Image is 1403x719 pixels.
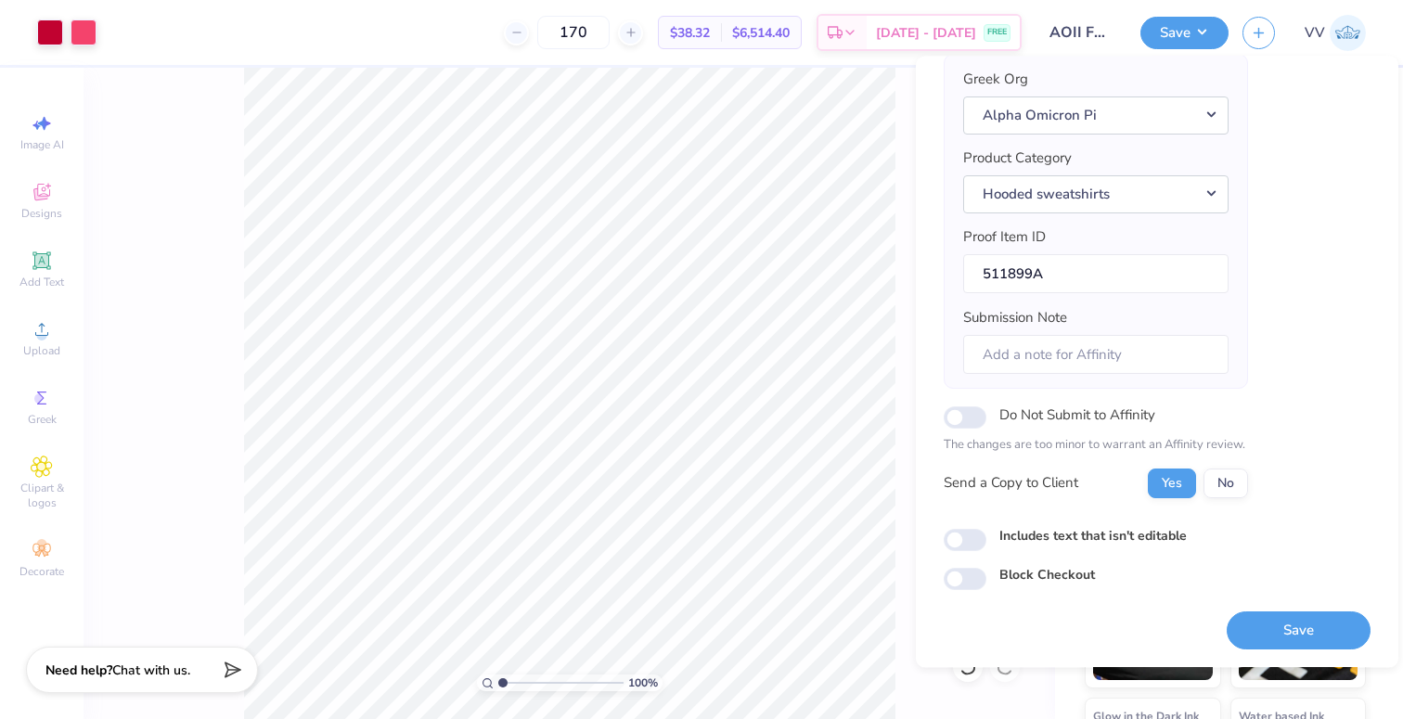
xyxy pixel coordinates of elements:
[999,404,1155,428] label: Do Not Submit to Affinity
[1305,22,1325,44] span: VV
[21,206,62,221] span: Designs
[628,674,658,691] span: 100 %
[944,437,1248,456] p: The changes are too minor to warrant an Affinity review.
[112,661,190,679] span: Chat with us.
[45,661,112,679] strong: Need help?
[670,23,710,43] span: $38.32
[19,275,64,289] span: Add Text
[999,565,1095,584] label: Block Checkout
[963,335,1229,375] input: Add a note for Affinity
[19,564,64,579] span: Decorate
[963,96,1229,135] button: Alpha Omicron Pi
[999,526,1187,546] label: Includes text that isn't editable
[28,412,57,427] span: Greek
[1227,611,1371,649] button: Save
[876,23,976,43] span: [DATE] - [DATE]
[963,148,1072,170] label: Product Category
[1305,15,1366,51] a: VV
[9,481,74,510] span: Clipart & logos
[1036,14,1126,51] input: Untitled Design
[1203,469,1248,498] button: No
[1140,17,1229,49] button: Save
[963,308,1067,329] label: Submission Note
[963,227,1046,249] label: Proof Item ID
[963,70,1028,91] label: Greek Org
[20,137,64,152] span: Image AI
[732,23,790,43] span: $6,514.40
[963,175,1229,213] button: Hooded sweatshirts
[1330,15,1366,51] img: Via Villanueva
[23,343,60,358] span: Upload
[537,16,610,49] input: – –
[944,473,1078,494] div: Send a Copy to Client
[1148,469,1196,498] button: Yes
[987,26,1007,39] span: FREE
